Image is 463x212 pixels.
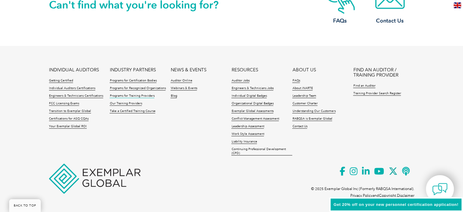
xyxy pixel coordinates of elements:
[379,193,414,198] a: Copyright Disclaimer
[170,79,192,83] a: Auditor Online
[292,124,307,129] a: Contact Us
[49,102,79,106] a: FCC Licensing Exams
[49,117,89,121] a: Certifications for ASQ CQAs
[316,17,364,25] h3: FAQs
[292,109,335,113] a: Understanding Our Customers
[292,117,332,121] a: RABQSA is Exemplar Global
[231,147,292,156] a: Continuing Professional Development (CPD)
[292,102,317,106] a: Customer Charter
[292,67,316,73] a: ABOUT US
[110,102,142,106] a: Our Training Providers
[110,94,154,98] a: Programs for Training Providers
[231,79,249,83] a: Auditor Jobs
[9,199,41,212] a: BACK TO TOP
[49,94,103,98] a: Engineers & Technicians Certifications
[353,92,401,96] a: Training Provider Search Register
[231,109,273,113] a: Exemplar Global Assessments
[366,17,414,25] h3: Contact Us
[231,67,258,73] a: RESOURCES
[454,2,461,8] img: en
[110,67,156,73] a: INDUSTRY PARTNERS
[170,94,177,98] a: Blog
[231,94,267,98] a: Individual Digital Badges
[432,181,447,197] img: contact-chat.png
[350,192,414,199] p: and
[110,86,166,91] a: Programs for Recognized Organizations
[49,67,99,73] a: INDIVIDUAL AUDITORS
[350,193,373,198] a: Privacy Policy
[170,67,206,73] a: NEWS & EVENTS
[49,86,95,91] a: Individual Auditors Certifications
[110,109,155,113] a: Take a Certified Training Course
[311,185,414,192] p: © 2025 Exemplar Global Inc (Formerly RABQSA International).
[231,117,279,121] a: Conflict Management Assessment
[334,202,458,207] span: Get 20% off on your new personnel certification application!
[49,164,140,194] img: Exemplar Global
[49,124,87,129] a: Your Exemplar Global ROI
[170,86,197,91] a: Webinars & Events
[231,86,273,91] a: Engineers & Technicians Jobs
[353,84,375,88] a: Find an Auditor
[231,124,264,129] a: Leadership Assessment
[49,109,91,113] a: Transition to Exemplar Global
[49,79,73,83] a: Getting Certified
[292,94,316,98] a: Leadership Team
[231,102,273,106] a: Organizational Digital Badges
[231,140,257,144] a: Liability Insurance
[353,67,414,78] a: FIND AN AUDITOR / TRAINING PROVIDER
[231,132,264,136] a: Work Style Assessment
[292,79,300,83] a: FAQs
[110,79,156,83] a: Programs for Certification Bodies
[292,86,313,91] a: About iNARTE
